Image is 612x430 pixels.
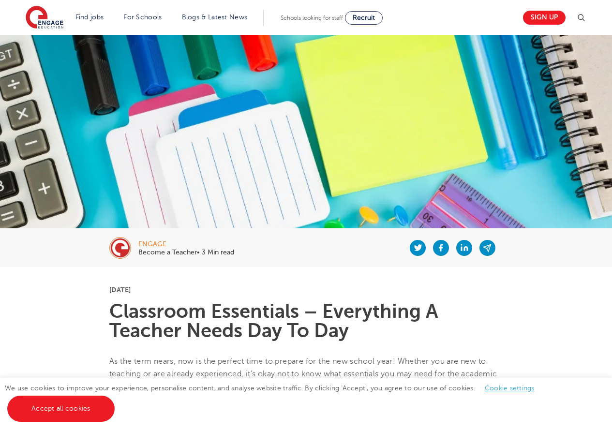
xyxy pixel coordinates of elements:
a: Sign up [523,11,566,25]
span: We use cookies to improve your experience, personalise content, and analyse website traffic. By c... [5,385,544,412]
a: Cookie settings [485,385,535,392]
a: Accept all cookies [7,396,115,422]
a: Blogs & Latest News [182,14,248,21]
p: [DATE] [109,286,503,293]
span: Recruit [353,14,375,21]
div: engage [138,241,234,248]
h1: Classroom Essentials – Everything A Teacher Needs Day To Day [109,302,503,341]
a: For Schools [123,14,162,21]
span: Schools looking for staff [281,15,343,21]
p: Become a Teacher• 3 Min read [138,249,234,256]
a: Recruit [345,11,383,25]
a: Find jobs [75,14,104,21]
img: Engage Education [26,6,63,30]
span: As the term nears, now is the perfect time to prepare for the new school year! Whether you are ne... [109,357,497,391]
